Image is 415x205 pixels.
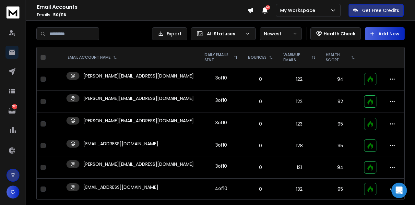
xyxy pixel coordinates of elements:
img: logo [6,6,19,18]
h1: Email Accounts [37,3,247,11]
td: 95 [321,113,360,135]
td: 94 [321,156,360,179]
p: Health Check [324,30,355,37]
p: Get Free Credits [362,7,399,14]
button: Export [152,27,187,40]
p: [PERSON_NAME][EMAIL_ADDRESS][DOMAIN_NAME] [83,95,194,102]
p: [PERSON_NAME][EMAIL_ADDRESS][DOMAIN_NAME] [83,73,194,79]
div: EMAIL ACCOUNT NAME [68,55,117,60]
a: 327 [6,104,18,117]
div: 3 of 10 [215,75,227,81]
p: HEALTH SCORE [326,52,349,63]
p: 0 [247,142,274,149]
p: BOUNCES [248,55,267,60]
p: [EMAIL_ADDRESS][DOMAIN_NAME] [83,140,158,147]
td: 92 [321,90,360,113]
div: Open Intercom Messenger [391,183,407,198]
p: [PERSON_NAME][EMAIL_ADDRESS][DOMAIN_NAME] [83,117,194,124]
td: 128 [278,135,321,156]
p: 0 [247,186,274,192]
p: Emails : [37,12,247,18]
p: All Statuses [207,30,243,37]
td: 122 [278,90,321,113]
p: 327 [12,104,17,109]
td: 132 [278,179,321,200]
p: WARMUP EMAILS [283,52,309,63]
span: 50 / 116 [53,12,66,18]
p: 0 [247,76,274,82]
p: DAILY EMAILS SENT [205,52,231,63]
p: 0 [247,164,274,171]
button: G [6,186,19,199]
p: My Workspace [280,7,318,14]
td: 122 [278,68,321,90]
span: 50 [266,5,270,10]
p: [PERSON_NAME][EMAIL_ADDRESS][DOMAIN_NAME] [83,161,194,167]
p: [EMAIL_ADDRESS][DOMAIN_NAME] [83,184,158,190]
td: 123 [278,113,321,135]
td: 95 [321,135,360,156]
div: 3 of 10 [215,97,227,103]
button: Newest [260,27,302,40]
button: Add New [365,27,405,40]
button: Health Check [310,27,361,40]
div: 3 of 10 [215,163,227,169]
div: 3 of 10 [215,119,227,126]
p: 0 [247,98,274,105]
button: Get Free Credits [349,4,404,17]
td: 121 [278,156,321,179]
div: 3 of 10 [215,142,227,148]
td: 94 [321,68,360,90]
td: 95 [321,179,360,200]
div: 4 of 10 [215,185,227,192]
p: 0 [247,121,274,127]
